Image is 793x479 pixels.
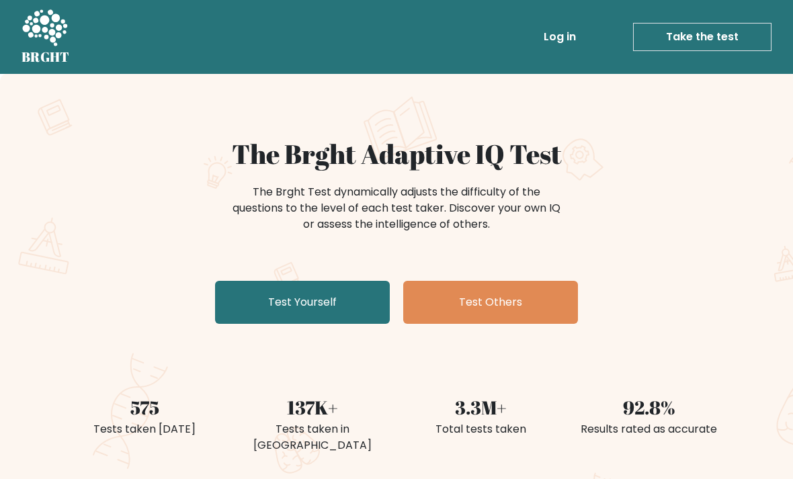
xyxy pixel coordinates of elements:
[573,421,724,437] div: Results rated as accurate
[573,394,724,422] div: 92.8%
[22,49,70,65] h5: BRGHT
[69,138,724,171] h1: The Brght Adaptive IQ Test
[215,281,390,324] a: Test Yourself
[237,394,388,422] div: 137K+
[538,24,581,50] a: Log in
[633,23,771,51] a: Take the test
[69,394,220,422] div: 575
[69,421,220,437] div: Tests taken [DATE]
[405,421,556,437] div: Total tests taken
[403,281,578,324] a: Test Others
[22,5,70,69] a: BRGHT
[228,184,565,232] div: The Brght Test dynamically adjusts the difficulty of the questions to the level of each test take...
[405,394,556,422] div: 3.3M+
[237,421,388,453] div: Tests taken in [GEOGRAPHIC_DATA]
